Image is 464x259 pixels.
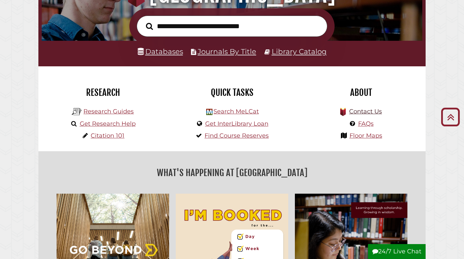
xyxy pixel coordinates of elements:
h2: About [302,87,421,98]
a: Citation 101 [91,132,124,139]
a: Back to Top [439,111,462,122]
a: FAQs [358,120,374,127]
h2: Research [43,87,162,98]
a: Library Catalog [272,47,327,56]
a: Contact Us [349,108,382,115]
a: Floor Maps [349,132,382,139]
img: Hekman Library Logo [206,109,212,115]
h2: What's Happening at [GEOGRAPHIC_DATA] [43,165,421,180]
a: Get Research Help [80,120,136,127]
a: Find Course Reserves [205,132,269,139]
h2: Quick Tasks [172,87,292,98]
a: Research Guides [83,108,134,115]
a: Databases [138,47,183,56]
button: Search [143,21,156,32]
i: Search [146,23,153,30]
a: Journals By Title [198,47,256,56]
img: Hekman Library Logo [72,107,82,117]
a: Search MeLCat [213,108,259,115]
a: Get InterLibrary Loan [205,120,268,127]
